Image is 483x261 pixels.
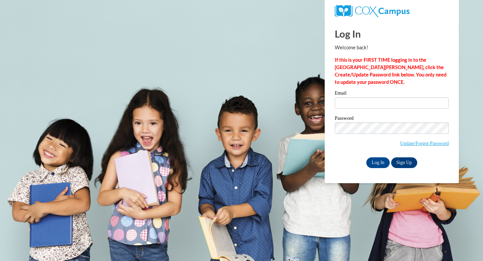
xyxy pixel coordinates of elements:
[366,157,390,168] input: Log In
[335,8,410,13] a: COX Campus
[335,5,410,17] img: COX Campus
[391,157,417,168] a: Sign Up
[335,27,449,41] h1: Log In
[335,57,446,85] strong: If this is your FIRST TIME logging in to the [GEOGRAPHIC_DATA][PERSON_NAME], click the Create/Upd...
[400,141,449,146] a: Update/Forgot Password
[335,116,449,122] label: Password
[335,91,449,97] label: Email
[335,44,449,51] p: Welcome back!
